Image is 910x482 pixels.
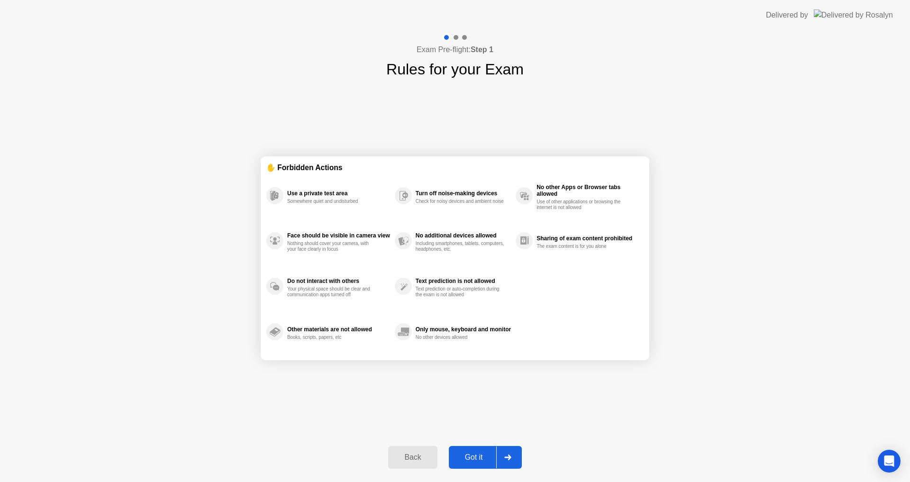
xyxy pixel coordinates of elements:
[266,162,644,173] div: ✋ Forbidden Actions
[391,453,434,462] div: Back
[416,335,505,340] div: No other devices allowed
[416,199,505,204] div: Check for noisy devices and ambient noise
[537,199,626,210] div: Use of other applications or browsing the internet is not allowed
[287,335,377,340] div: Books, scripts, papers, etc
[537,184,639,197] div: No other Apps or Browser tabs allowed
[416,286,505,298] div: Text prediction or auto-completion during the exam is not allowed
[287,241,377,252] div: Nothing should cover your camera, with your face clearly in focus
[287,232,390,239] div: Face should be visible in camera view
[471,45,493,54] b: Step 1
[416,278,511,284] div: Text prediction is not allowed
[416,241,505,252] div: Including smartphones, tablets, computers, headphones, etc.
[287,199,377,204] div: Somewhere quiet and undisturbed
[417,44,493,55] h4: Exam Pre-flight:
[814,9,893,20] img: Delivered by Rosalyn
[287,190,390,197] div: Use a private test area
[416,190,511,197] div: Turn off noise-making devices
[452,453,496,462] div: Got it
[537,235,639,242] div: Sharing of exam content prohibited
[287,326,390,333] div: Other materials are not allowed
[416,232,511,239] div: No additional devices allowed
[287,286,377,298] div: Your physical space should be clear and communication apps turned off
[878,450,901,473] div: Open Intercom Messenger
[766,9,808,21] div: Delivered by
[386,58,524,81] h1: Rules for your Exam
[388,446,437,469] button: Back
[416,326,511,333] div: Only mouse, keyboard and monitor
[449,446,522,469] button: Got it
[537,244,626,249] div: The exam content is for you alone
[287,278,390,284] div: Do not interact with others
